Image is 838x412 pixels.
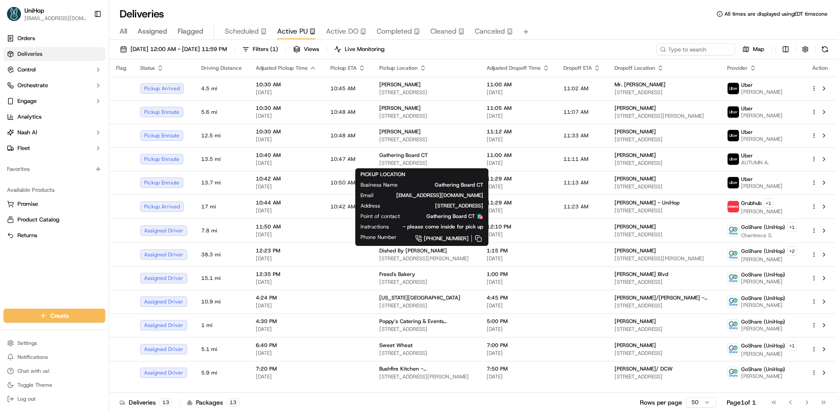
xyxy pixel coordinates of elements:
[361,202,380,209] span: Address
[741,89,783,95] span: [PERSON_NAME]
[741,278,785,285] span: [PERSON_NAME]
[430,26,457,37] span: Cleaned
[615,175,656,182] span: [PERSON_NAME]
[289,43,323,55] button: Views
[256,271,316,278] span: 12:35 PM
[615,112,713,119] span: [STREET_ADDRESS][PERSON_NAME]
[640,398,682,407] p: Rows per page
[17,368,49,375] span: Chat with us!
[3,162,105,176] div: Favorites
[17,232,37,239] span: Returns
[379,279,473,286] span: [STREET_ADDRESS]
[9,83,24,99] img: 1736555255976-a54dd68f-1ca7-489b-9aae-adbdc363a1c4
[741,302,785,309] span: [PERSON_NAME]
[563,203,588,210] span: 11:23 AM
[741,232,797,239] span: Chantrece S.
[728,130,739,141] img: uber-new-logo.jpeg
[3,94,105,108] button: Engage
[424,235,469,242] span: [PHONE_NUMBER]
[3,110,105,124] a: Analytics
[615,199,680,206] span: [PERSON_NAME] - UniHop
[3,78,105,92] button: Orchestrate
[256,89,316,96] span: [DATE]
[256,65,308,72] span: Adjusted Pickup Time
[361,192,374,199] span: Email
[411,234,483,243] a: [PHONE_NUMBER]
[656,43,735,55] input: Type to search
[379,255,473,262] span: [STREET_ADDRESS][PERSON_NAME]
[741,373,785,380] span: [PERSON_NAME]
[741,208,783,215] span: [PERSON_NAME]
[23,56,157,65] input: Got a question? Start typing here...
[741,325,785,332] span: [PERSON_NAME]
[17,129,37,136] span: Nash AI
[394,202,483,209] span: [STREET_ADDRESS]
[256,373,316,380] span: [DATE]
[741,105,753,112] span: Uber
[330,65,357,72] span: Pickup ETA
[379,318,473,325] span: Poppy’s Catering & Events ([GEOGRAPHIC_DATA])
[345,45,385,53] span: Live Monitoring
[615,271,668,278] span: [PERSON_NAME] Blvd
[615,136,713,143] span: [STREET_ADDRESS]
[330,85,355,92] span: 10:45 AM
[487,231,550,238] span: [DATE]
[811,65,829,72] div: Action
[330,179,355,186] span: 10:50 AM
[256,175,316,182] span: 10:42 AM
[563,179,588,186] span: 11:13 AM
[3,337,105,349] button: Settings
[70,123,144,139] a: 💻API Documentation
[763,198,773,208] button: +1
[361,234,397,241] span: Phone Number
[3,126,105,140] button: Nash AI
[201,369,242,376] span: 5.9 mi
[256,207,316,214] span: [DATE]
[615,342,656,349] span: [PERSON_NAME]
[403,223,483,230] span: - please come inside for pick up
[741,318,785,325] span: GoShare (UniHop)
[17,66,36,74] span: Control
[615,302,713,309] span: [STREET_ADDRESS]
[728,153,739,165] img: uber-new-logo.jpeg
[17,395,35,402] span: Log out
[3,393,105,405] button: Log out
[256,199,316,206] span: 10:44 AM
[238,43,282,55] button: Filters(1)
[201,275,242,282] span: 15.1 mi
[361,171,405,178] span: PICKUP LOCATION
[201,156,242,163] span: 13.5 mi
[256,247,316,254] span: 12:23 PM
[379,302,473,309] span: [STREET_ADDRESS]
[17,97,37,105] span: Engage
[201,85,242,92] span: 4.5 mi
[615,247,656,254] span: [PERSON_NAME]
[615,279,713,286] span: [STREET_ADDRESS]
[24,15,87,22] span: [EMAIL_ADDRESS][DOMAIN_NAME]
[728,296,739,307] img: goshare_logo.png
[741,351,797,358] span: [PERSON_NAME]
[379,136,473,143] span: [STREET_ADDRESS]
[738,43,768,55] button: Map
[787,222,797,232] button: +1
[256,326,316,333] span: [DATE]
[330,132,355,139] span: 10:48 AM
[256,294,316,301] span: 4:24 PM
[120,398,172,407] div: Deliveries
[30,92,110,99] div: We're available if you need us!
[487,105,550,112] span: 11:05 AM
[3,141,105,155] button: Fleet
[326,26,358,37] span: Active DO
[487,350,550,357] span: [DATE]
[17,126,67,135] span: Knowledge Base
[256,128,316,135] span: 10:30 AM
[728,225,739,236] img: goshare_logo.png
[487,183,550,190] span: [DATE]
[487,365,550,372] span: 7:50 PM
[741,200,762,207] span: Grubhub
[7,232,102,239] a: Returns
[361,223,389,230] span: Instructions
[728,201,739,212] img: 5e692f75ce7d37001a5d71f1
[201,227,242,234] span: 7.8 mi
[379,65,418,72] span: Pickup Location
